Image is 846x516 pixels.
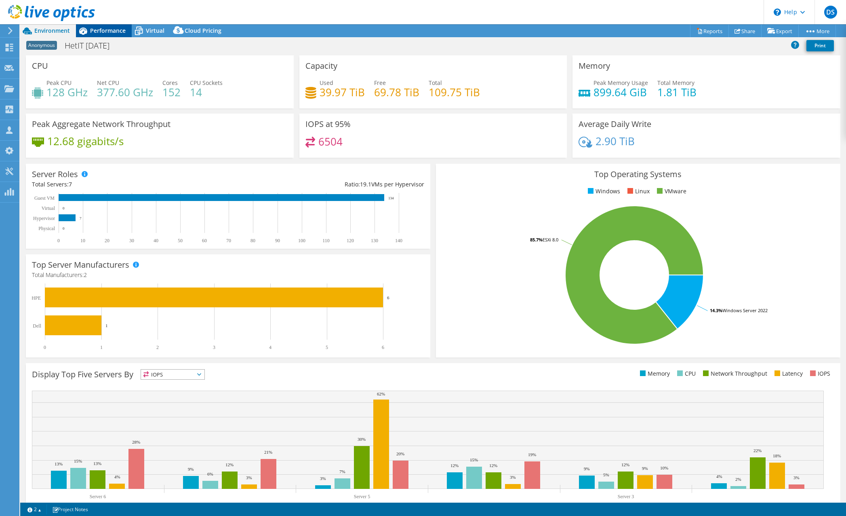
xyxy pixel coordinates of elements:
[808,369,830,378] li: IOPS
[74,459,82,463] text: 15%
[114,474,120,479] text: 4%
[358,437,366,442] text: 30%
[33,323,41,329] text: Dell
[32,61,48,70] h3: CPU
[84,271,87,279] span: 2
[486,502,502,508] text: Server 7
[354,494,370,499] text: Server 5
[660,465,668,470] text: 10%
[690,25,729,37] a: Reports
[132,440,140,444] text: 28%
[824,6,837,19] span: DS
[596,137,635,146] h4: 2.90 TiB
[162,88,181,97] h4: 152
[97,79,119,87] span: Net CPU
[46,504,94,514] a: Project Notes
[190,79,223,87] span: CPU Sockets
[722,307,768,313] tspan: Windows Server 2022
[798,25,836,37] a: More
[377,391,385,396] text: 62%
[32,271,424,279] h4: Total Manufacturers:
[489,463,497,468] text: 12%
[269,345,271,350] text: 4
[318,137,343,146] h4: 6504
[374,79,386,87] span: Free
[34,195,55,201] text: Guest VM
[298,238,305,243] text: 100
[586,187,620,196] li: Windows
[395,238,402,243] text: 140
[716,474,722,479] text: 4%
[178,238,183,243] text: 50
[470,457,478,462] text: 15%
[93,461,101,466] text: 13%
[207,472,213,476] text: 6%
[360,180,371,188] span: 19.1
[61,41,122,50] h1: HetIT [DATE]
[32,170,78,179] h3: Server Roles
[388,196,394,200] text: 134
[105,323,108,328] text: 1
[806,40,834,51] a: Print
[320,88,365,97] h4: 39.97 TiB
[55,461,63,466] text: 13%
[202,238,207,243] text: 60
[528,452,536,457] text: 19%
[701,369,767,378] li: Network Throughput
[146,27,164,34] span: Virtual
[642,466,648,471] text: 9%
[32,295,41,301] text: HPE
[442,170,834,179] h3: Top Operating Systems
[32,180,228,189] div: Total Servers:
[773,453,781,458] text: 18%
[26,41,57,50] span: Anonymous
[97,88,153,97] h4: 377.60 GHz
[752,502,763,508] text: Other
[543,237,558,243] tspan: ESXi 8.0
[322,238,330,243] text: 110
[190,88,223,97] h4: 14
[46,79,72,87] span: Peak CPU
[38,226,55,231] text: Physical
[603,472,609,477] text: 5%
[47,137,124,146] h4: 12.68 gigabits/s
[579,120,651,129] h3: Average Daily Write
[774,8,781,16] svg: \n
[129,238,134,243] text: 30
[450,463,459,468] text: 12%
[154,238,158,243] text: 40
[429,88,480,97] h4: 109.75 TiB
[320,476,326,481] text: 3%
[735,477,741,482] text: 2%
[90,494,106,499] text: Server 6
[100,345,103,350] text: 1
[584,466,590,471] text: 9%
[618,494,634,499] text: Server 3
[772,369,803,378] li: Latency
[188,467,194,472] text: 9%
[33,216,55,221] text: Hypervisor
[371,238,378,243] text: 130
[638,369,670,378] li: Memory
[213,345,215,350] text: 3
[305,61,337,70] h3: Capacity
[382,345,384,350] text: 6
[339,469,345,474] text: 7%
[657,79,694,87] span: Total Memory
[761,25,799,37] a: Export
[347,238,354,243] text: 120
[222,502,238,508] text: Server 2
[387,295,389,300] text: 6
[305,120,351,129] h3: IOPS at 95%
[22,504,47,514] a: 2
[90,27,126,34] span: Performance
[105,238,109,243] text: 20
[657,88,697,97] h4: 1.81 TiB
[250,238,255,243] text: 80
[226,238,231,243] text: 70
[579,61,610,70] h3: Memory
[63,206,65,210] text: 0
[753,448,762,453] text: 22%
[57,238,60,243] text: 0
[593,79,648,87] span: Peak Memory Usage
